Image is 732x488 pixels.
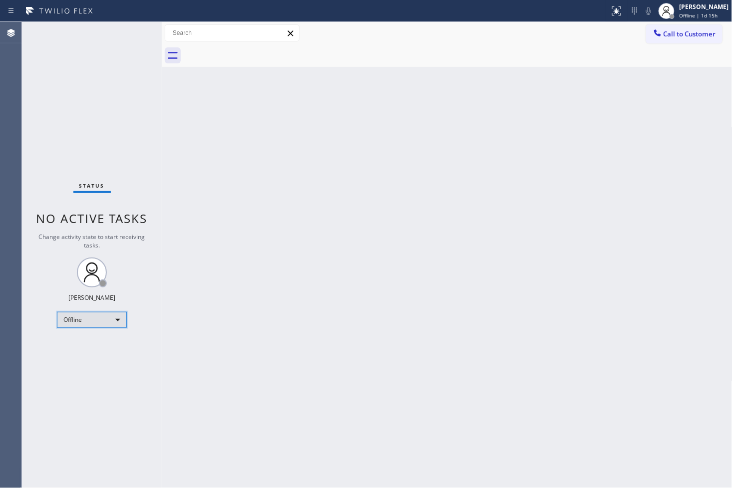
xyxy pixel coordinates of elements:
div: Offline [57,312,127,328]
span: No active tasks [36,210,148,227]
div: [PERSON_NAME] [680,2,729,11]
span: Call to Customer [664,29,716,38]
button: Call to Customer [646,24,723,43]
input: Search [165,25,299,41]
span: Change activity state to start receiving tasks. [39,233,145,249]
span: Offline | 1d 15h [680,12,718,19]
span: Status [79,182,105,189]
button: Mute [642,4,656,18]
div: [PERSON_NAME] [68,293,115,302]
